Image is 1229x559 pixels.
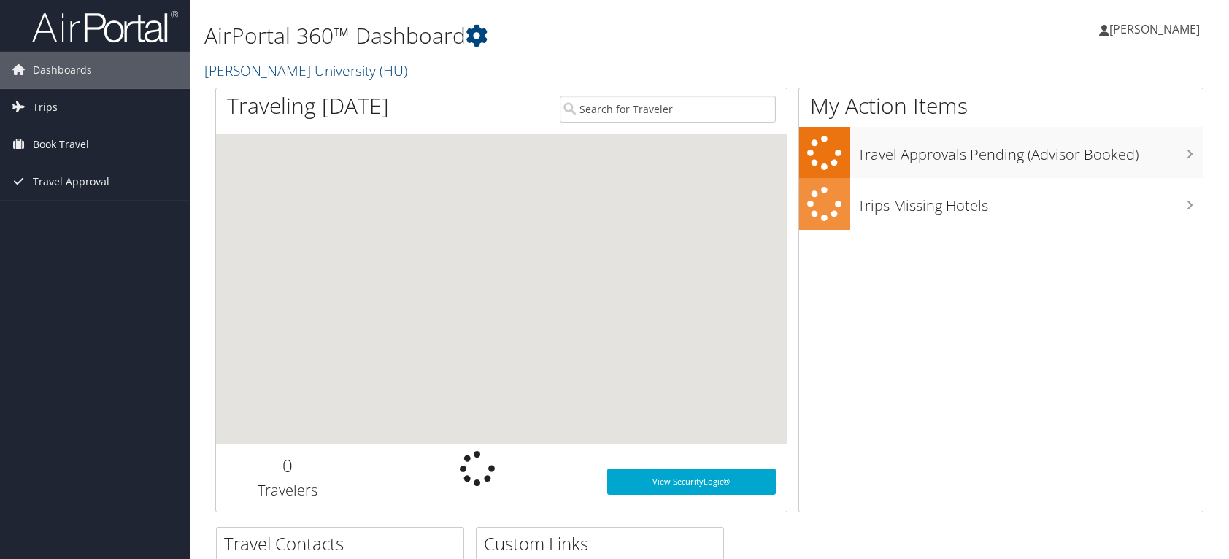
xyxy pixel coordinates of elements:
[799,90,1203,121] h1: My Action Items
[33,163,109,200] span: Travel Approval
[799,178,1203,230] a: Trips Missing Hotels
[227,480,347,501] h3: Travelers
[799,127,1203,179] a: Travel Approvals Pending (Advisor Booked)
[1099,7,1214,51] a: [PERSON_NAME]
[484,531,723,556] h2: Custom Links
[607,469,776,495] a: View SecurityLogic®
[858,188,1203,216] h3: Trips Missing Hotels
[224,531,463,556] h2: Travel Contacts
[33,89,58,126] span: Trips
[204,61,411,80] a: [PERSON_NAME] University (HU)
[1109,21,1200,37] span: [PERSON_NAME]
[858,137,1203,165] h3: Travel Approvals Pending (Advisor Booked)
[32,9,178,44] img: airportal-logo.png
[33,52,92,88] span: Dashboards
[227,453,347,478] h2: 0
[33,126,89,163] span: Book Travel
[227,90,389,121] h1: Traveling [DATE]
[560,96,776,123] input: Search for Traveler
[204,20,878,51] h1: AirPortal 360™ Dashboard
